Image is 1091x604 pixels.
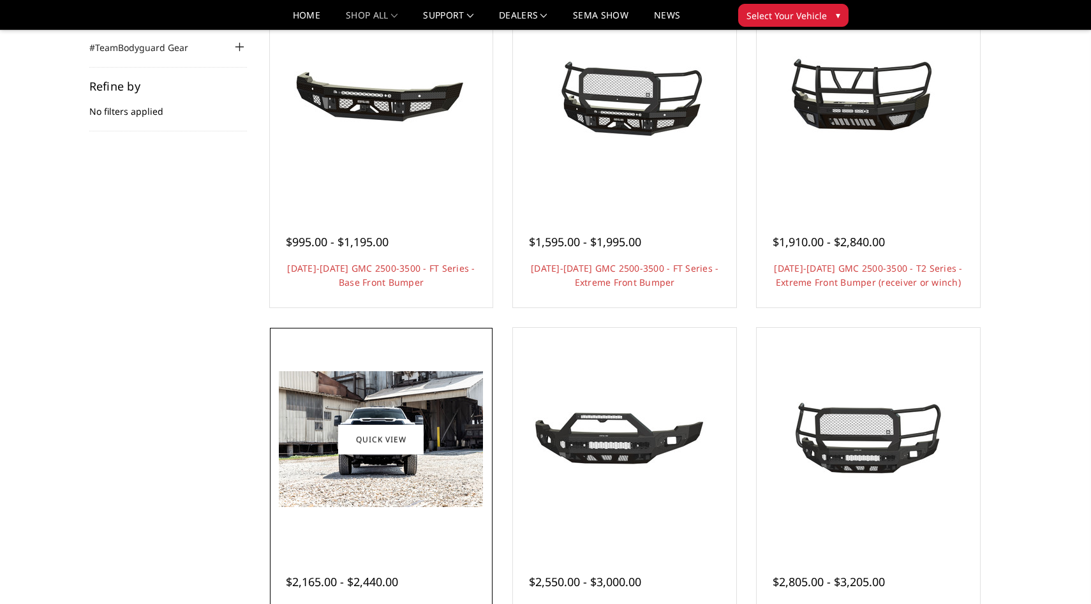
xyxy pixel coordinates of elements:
[531,262,718,288] a: [DATE]-[DATE] GMC 2500-3500 - FT Series - Extreme Front Bumper
[286,574,398,589] span: $2,165.00 - $2,440.00
[774,262,962,288] a: [DATE]-[DATE] GMC 2500-3500 - T2 Series - Extreme Front Bumper (receiver or winch)
[529,574,641,589] span: $2,550.00 - $3,000.00
[286,234,389,249] span: $995.00 - $1,195.00
[423,11,473,29] a: Support
[293,11,320,29] a: Home
[516,331,733,548] a: 2024-2025 GMC 2500-3500 - Freedom Series - Sport Front Bumper (non-winch) 2024-2025 GMC 2500-3500...
[529,234,641,249] span: $1,595.00 - $1,995.00
[279,371,483,507] img: 2024-2025 GMC 2500-3500 - Freedom Series - Base Front Bumper (non-winch)
[1027,543,1091,604] iframe: Chat Widget
[273,331,490,548] a: 2024-2025 GMC 2500-3500 - Freedom Series - Base Front Bumper (non-winch) 2024-2025 GMC 2500-3500 ...
[836,8,840,22] span: ▾
[760,331,977,548] a: 2024-2025 GMC 2500-3500 - Freedom Series - Extreme Front Bumper 2024-2025 GMC 2500-3500 - Freedom...
[654,11,680,29] a: News
[89,41,204,54] a: #TeamBodyguard Gear
[89,80,248,92] h5: Refine by
[573,11,628,29] a: SEMA Show
[773,574,885,589] span: $2,805.00 - $3,205.00
[746,9,827,22] span: Select Your Vehicle
[89,80,248,131] div: No filters applied
[499,11,547,29] a: Dealers
[738,4,849,27] button: Select Your Vehicle
[773,234,885,249] span: $1,910.00 - $2,840.00
[346,11,397,29] a: shop all
[338,424,424,454] a: Quick view
[287,262,475,288] a: [DATE]-[DATE] GMC 2500-3500 - FT Series - Base Front Bumper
